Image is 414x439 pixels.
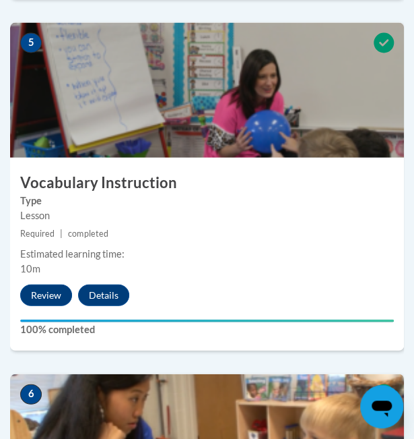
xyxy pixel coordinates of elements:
label: 100% completed [20,322,394,336]
span: completed [68,228,108,238]
button: Review [20,284,72,305]
span: | [60,228,63,238]
div: Estimated learning time: [20,246,394,261]
span: Required [20,228,55,238]
button: Details [78,284,129,305]
img: Course Image [10,22,404,157]
span: 6 [20,384,42,404]
span: 5 [20,32,42,53]
div: Lesson [20,208,394,223]
span: 10m [20,262,40,274]
label: Type [20,193,394,208]
h3: Vocabulary Instruction [10,172,404,193]
iframe: Button to launch messaging window [360,385,403,428]
div: Your progress [20,319,394,322]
